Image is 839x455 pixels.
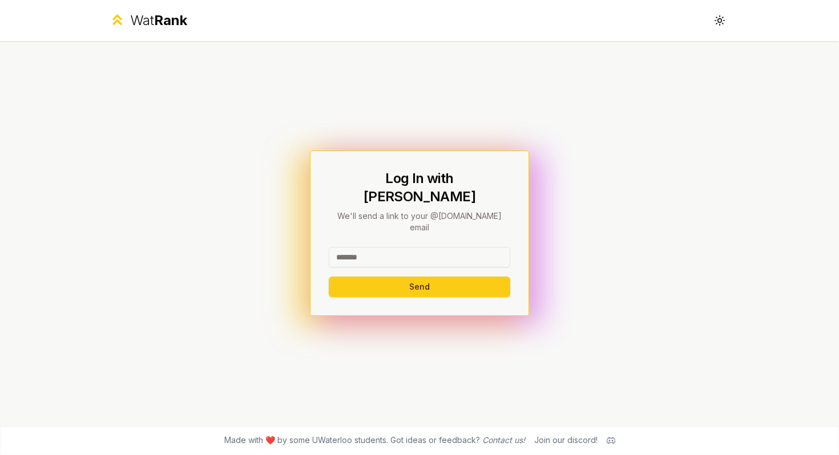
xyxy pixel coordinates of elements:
[130,11,187,30] div: Wat
[109,11,187,30] a: WatRank
[329,210,510,233] p: We'll send a link to your @[DOMAIN_NAME] email
[224,434,525,446] span: Made with ❤️ by some UWaterloo students. Got ideas or feedback?
[154,12,187,29] span: Rank
[329,169,510,206] h1: Log In with [PERSON_NAME]
[482,435,525,445] a: Contact us!
[534,434,598,446] div: Join our discord!
[329,277,510,297] button: Send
